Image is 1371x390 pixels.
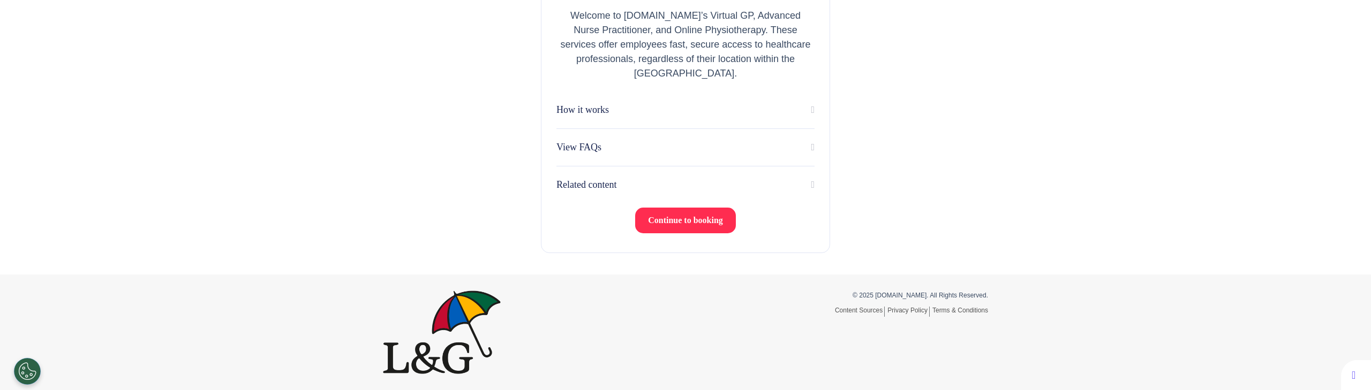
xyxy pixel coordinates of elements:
a: Terms & Conditions [932,307,988,314]
button: How it works [556,102,815,118]
p: Related content [556,178,616,192]
button: View FAQs [556,140,815,155]
button: Open Preferences [14,358,41,385]
p: How it works [556,103,609,117]
p: Welcome to [DOMAIN_NAME]’s Virtual GP, Advanced Nurse Practitioner, and Online Physiotherapy. The... [556,9,815,81]
a: Content Sources [835,307,885,317]
p: © 2025 [DOMAIN_NAME]. All Rights Reserved. [694,290,988,300]
img: Spectrum.Life logo [383,290,501,374]
button: Continue to booking [635,208,736,233]
a: Privacy Policy [887,307,930,317]
p: View FAQs [556,140,601,155]
span: Continue to booking [648,216,723,225]
button: Related content [556,177,815,193]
